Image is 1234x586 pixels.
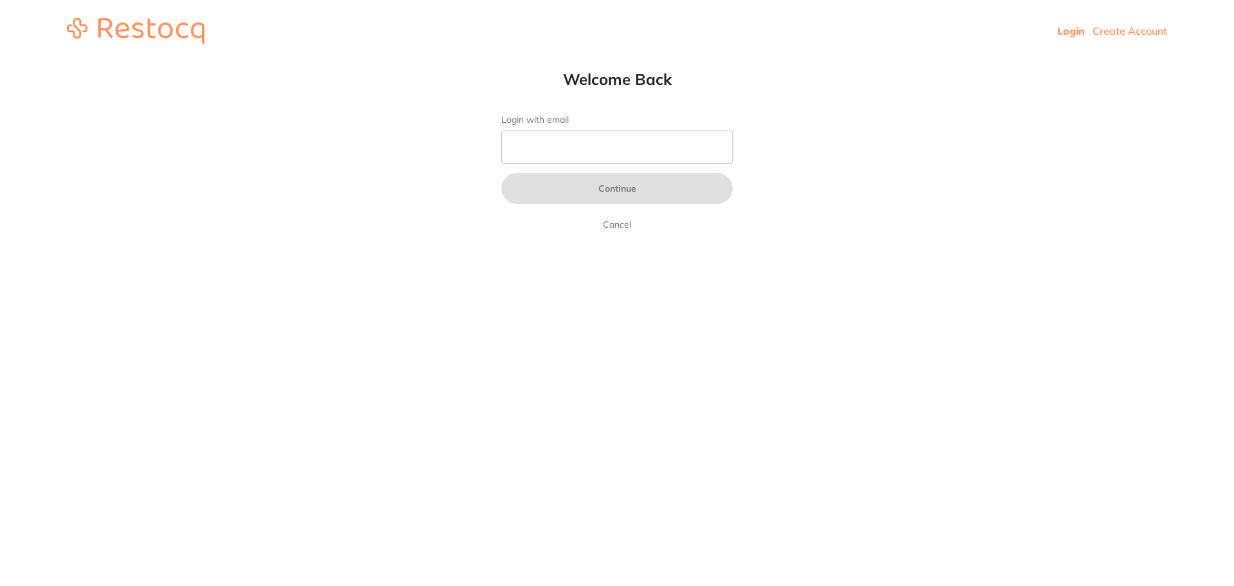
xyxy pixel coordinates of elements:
h1: Welcome Back [476,69,758,89]
button: Continue [501,173,733,204]
a: Create Account [1093,24,1167,37]
a: Login [1057,24,1085,37]
img: restocq_logo.svg [67,18,204,44]
a: Cancel [600,217,634,232]
label: Login with email [501,114,733,125]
